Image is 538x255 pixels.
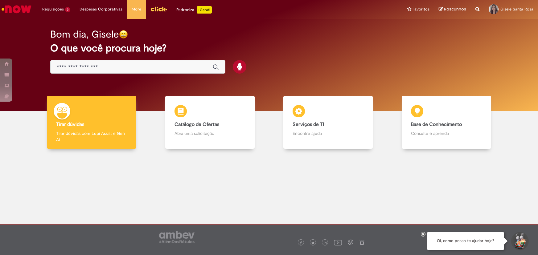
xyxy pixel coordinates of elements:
img: logo_footer_naosei.png [359,240,365,245]
b: Tirar dúvidas [56,121,84,127]
img: logo_footer_youtube.png [334,238,342,246]
h2: Bom dia, Gisele [50,29,119,40]
img: logo_footer_workplace.png [348,240,353,245]
a: Catálogo de Ofertas Abra uma solicitação [151,96,269,149]
span: More [132,6,141,12]
p: Consulte e aprenda [411,130,482,136]
p: Encontre ajuda [293,130,363,136]
span: Gisele Santa Rosa [500,6,533,12]
span: 3 [65,7,70,12]
img: happy-face.png [119,30,128,39]
p: Abra uma solicitação [175,130,245,136]
b: Base de Conhecimento [411,121,462,127]
a: Rascunhos [439,6,466,12]
span: Favoritos [413,6,429,12]
img: click_logo_yellow_360x200.png [150,4,167,14]
img: ServiceNow [1,3,32,15]
span: Requisições [42,6,64,12]
img: logo_footer_linkedin.png [324,241,327,245]
div: Padroniza [176,6,212,14]
p: Tirar dúvidas com Lupi Assist e Gen Ai [56,130,127,143]
img: logo_footer_ambev_rotulo_gray.png [159,231,195,243]
b: Serviços de TI [293,121,324,127]
img: logo_footer_twitter.png [311,241,314,245]
a: Tirar dúvidas Tirar dúvidas com Lupi Assist e Gen Ai [32,96,151,149]
span: Despesas Corporativas [80,6,122,12]
button: Iniciar Conversa de Suporte [510,232,529,250]
p: +GenAi [197,6,212,14]
a: Serviços de TI Encontre ajuda [269,96,388,149]
div: Oi, como posso te ajudar hoje? [427,232,504,250]
span: Rascunhos [444,6,466,12]
h2: O que você procura hoje? [50,43,488,54]
img: logo_footer_facebook.png [299,241,302,245]
b: Catálogo de Ofertas [175,121,219,127]
a: Base de Conhecimento Consulte e aprenda [387,96,506,149]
